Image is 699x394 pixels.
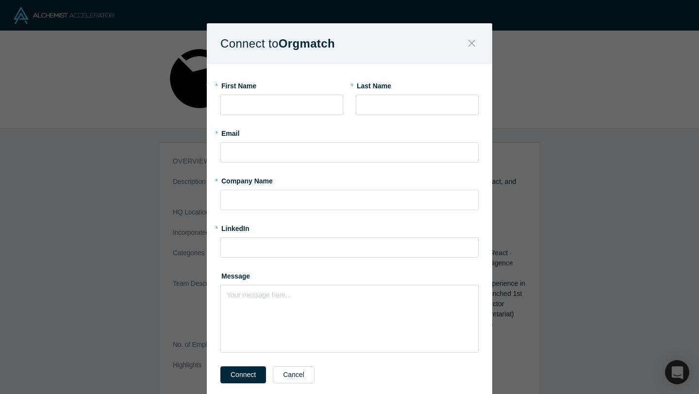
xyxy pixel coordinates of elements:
[220,268,479,281] label: Message
[220,366,266,383] button: Connect
[273,366,315,383] button: Cancel
[356,78,479,91] label: Last Name
[220,220,250,234] label: LinkedIn
[220,33,352,54] h1: Connect to
[220,285,479,353] div: rdw-wrapper
[220,125,479,139] label: Email
[462,33,482,54] button: Close
[220,173,479,186] label: Company Name
[279,37,335,50] b: Orgmatch
[227,288,472,298] div: rdw-editor
[220,78,343,91] label: First Name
